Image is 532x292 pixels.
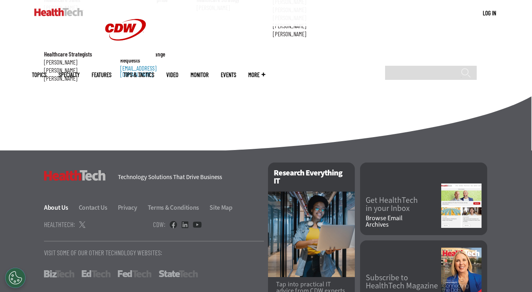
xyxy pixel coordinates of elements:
a: MonITor [191,72,209,78]
a: Events [221,72,236,78]
a: Get HealthTechin your Inbox [366,196,441,213]
span: More [248,72,265,78]
img: newsletter screenshot [441,184,482,228]
a: Contact Us [79,203,117,212]
div: Cookies Settings [5,268,25,288]
h4: Technology Solutions That Drive Business [118,174,258,180]
a: StateTech [159,270,198,277]
a: Privacy [118,203,147,212]
a: About Us [44,203,77,212]
p: Visit Some Of Our Other Technology Websites: [44,249,264,256]
h4: HealthTech: [44,221,75,228]
a: Features [92,72,111,78]
a: Log in [483,9,496,17]
button: Open Preferences [5,268,25,288]
span: Topics [32,72,46,78]
a: Subscribe toHealthTech Magazine [366,274,441,290]
a: FedTech [118,270,151,277]
a: Video [166,72,178,78]
img: Home [34,8,83,16]
a: BizTech [44,270,74,277]
a: Terms & Conditions [148,203,209,212]
a: EdTech [82,270,111,277]
h3: HealthTech [44,170,106,181]
h2: Research Everything IT [268,163,355,192]
a: Browse EmailArchives [366,215,441,228]
a: Site Map [209,203,232,212]
span: Specialty [59,72,80,78]
div: User menu [483,9,496,17]
a: CDW [95,53,156,62]
a: Tips & Tactics [124,72,154,78]
h4: CDW: [153,221,165,228]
